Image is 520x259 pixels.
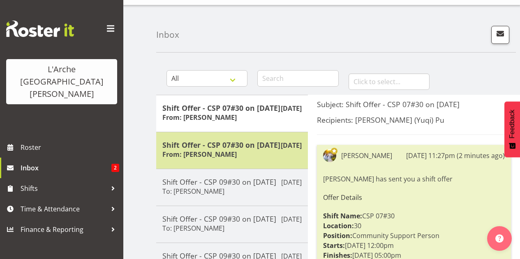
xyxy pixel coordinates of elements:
strong: Location: [323,221,354,230]
div: L'Arche [GEOGRAPHIC_DATA][PERSON_NAME] [14,63,109,100]
div: [PERSON_NAME] [341,151,392,160]
h5: Shift Offer - CSP 09#30 on [DATE] [162,177,302,186]
p: [DATE] [281,214,302,224]
img: aizza-garduque4b89473dfc6c768e6a566f2329987521.png [323,149,336,162]
input: Search [257,70,338,87]
span: 2 [111,164,119,172]
h5: Shift Offer - CSP 07#30 on [DATE] [162,140,302,149]
span: Inbox [21,162,111,174]
span: Feedback [508,110,516,138]
p: [DATE] [281,140,302,150]
span: Roster [21,141,119,154]
p: [DATE] [281,103,302,113]
h5: Recipients: [PERSON_NAME] (Yuqi) Pu [317,115,511,124]
span: Shifts [21,182,107,195]
h6: To: [PERSON_NAME] [162,187,224,195]
h5: Shift Offer - CSP 07#30 on [DATE] [162,103,302,112]
h5: Shift Offer - CSP 09#30 on [DATE] [162,214,302,223]
strong: Starts: [323,241,345,250]
div: [DATE] 11:27pm (2 minutes ago) [406,151,505,160]
h4: Inbox [156,30,179,39]
strong: Position: [323,231,352,240]
h6: From: [PERSON_NAME] [162,113,237,121]
button: Feedback - Show survey [504,101,520,157]
strong: Shift Name: [323,211,362,220]
span: Finance & Reporting [21,223,107,236]
img: Rosterit website logo [6,21,74,37]
span: Time & Attendance [21,203,107,215]
h6: To: [PERSON_NAME] [162,224,224,232]
p: [DATE] [281,177,302,187]
h6: Offer Details [323,194,505,201]
h6: From: [PERSON_NAME] [162,150,237,158]
img: help-xxl-2.png [495,234,504,243]
input: Click to select... [349,73,430,90]
h5: Subject: Shift Offer - CSP 07#30 on [DATE] [317,100,511,109]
